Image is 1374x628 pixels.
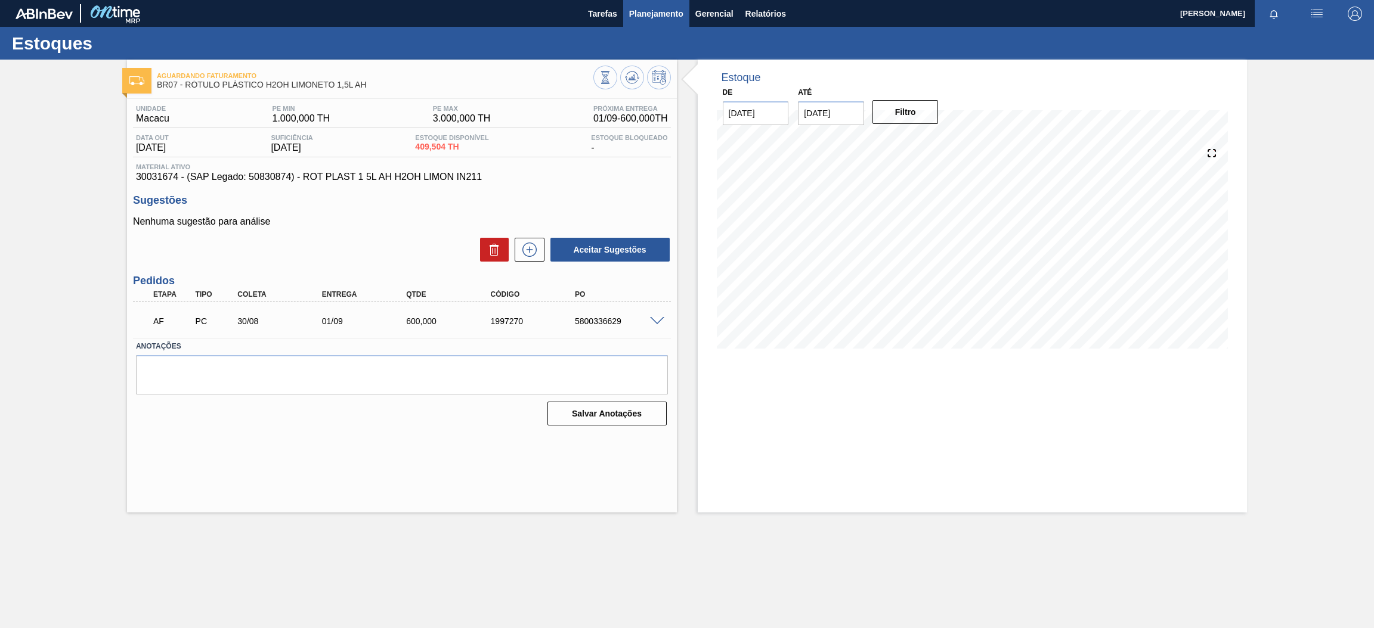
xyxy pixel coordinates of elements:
[488,290,584,299] div: Código
[193,290,238,299] div: Tipo
[723,88,733,97] label: De
[153,316,193,326] p: AF
[415,142,488,151] span: 409,504 TH
[550,238,670,262] button: Aceitar Sugestões
[150,308,196,334] div: Aguardando Faturamento
[745,7,786,21] span: Relatórios
[136,105,169,112] span: Unidade
[133,275,671,287] h3: Pedidos
[591,134,667,141] span: Estoque Bloqueado
[433,105,491,112] span: PE MAX
[547,402,667,425] button: Salvar Anotações
[403,316,499,326] div: 600,000
[133,216,671,227] p: Nenhuma sugestão para análise
[1310,7,1324,21] img: userActions
[272,105,330,112] span: PE MIN
[272,113,330,124] span: 1.000,000 TH
[157,80,593,89] span: BR07 - RÓTULO PLÁSTICO H2OH LIMONETO 1,5L AH
[474,238,509,262] div: Excluir Sugestões
[723,101,789,125] input: dd/mm/yyyy
[12,36,224,50] h1: Estoques
[572,290,668,299] div: PO
[136,142,169,153] span: [DATE]
[234,290,330,299] div: Coleta
[509,238,544,262] div: Nova sugestão
[16,8,73,19] img: TNhmsLtSVTkK8tSr43FrP2fwEKptu5GPRR3wAAAABJRU5ErkJggg==
[136,172,668,182] span: 30031674 - (SAP Legado: 50830874) - ROT PLAST 1 5L AH H2OH LIMON IN211
[488,316,584,326] div: 1997270
[798,88,812,97] label: Até
[193,316,238,326] div: Pedido de Compra
[133,194,671,207] h3: Sugestões
[544,237,671,263] div: Aceitar Sugestões
[572,316,668,326] div: 5800336629
[433,113,491,124] span: 3.000,000 TH
[1255,5,1293,22] button: Notificações
[403,290,499,299] div: Qtde
[136,338,668,355] label: Anotações
[136,134,169,141] span: Data out
[1348,7,1362,21] img: Logout
[593,113,668,124] span: 01/09 - 600,000 TH
[872,100,939,124] button: Filtro
[319,316,415,326] div: 01/09/2025
[629,7,683,21] span: Planejamento
[620,66,644,89] button: Atualizar Gráfico
[593,105,668,112] span: Próxima Entrega
[588,7,617,21] span: Tarefas
[136,113,169,124] span: Macacu
[234,316,330,326] div: 30/08/2025
[271,142,312,153] span: [DATE]
[588,134,670,153] div: -
[150,290,196,299] div: Etapa
[695,7,734,21] span: Gerencial
[722,71,761,84] div: Estoque
[129,76,144,85] img: Ícone
[593,66,617,89] button: Visão Geral dos Estoques
[415,134,488,141] span: Estoque Disponível
[157,72,593,79] span: Aguardando Faturamento
[319,290,415,299] div: Entrega
[647,66,671,89] button: Programar Estoque
[271,134,312,141] span: Suficiência
[798,101,864,125] input: dd/mm/yyyy
[136,163,668,170] span: Material ativo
